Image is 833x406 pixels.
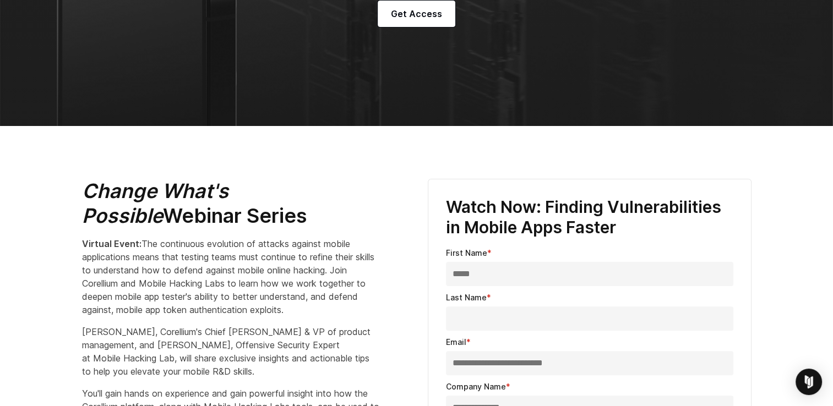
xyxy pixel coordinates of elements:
[82,179,228,228] em: Change What's Possible
[446,248,487,257] span: First Name
[446,337,466,347] span: Email
[378,1,455,27] a: Get Access
[82,326,371,377] span: [PERSON_NAME], Corellium's Chief [PERSON_NAME] & VP of product management, and [PERSON_NAME], Off...
[796,369,822,395] div: Open Intercom Messenger
[391,7,442,20] span: Get Access
[82,179,379,228] h2: Webinar Series
[446,293,487,302] span: Last Name
[82,238,374,315] span: The continuous evolution of attacks against mobile applications means that testing teams must con...
[446,382,506,391] span: Company Name
[446,197,733,238] h3: Watch Now: Finding Vulnerabilities in Mobile Apps Faster
[82,238,141,249] strong: Virtual Event:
